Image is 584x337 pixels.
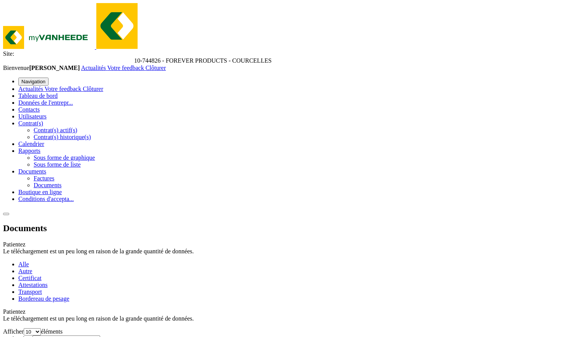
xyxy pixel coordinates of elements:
[45,86,83,92] a: Votre feedback
[3,223,581,233] h2: Documents
[18,268,32,274] a: Autre
[29,65,79,71] strong: [PERSON_NAME]
[21,79,45,84] span: Navigation
[134,57,272,64] span: 10-744826 - FOREVER PRODUCTS - COURCELLES
[18,106,40,113] a: Contacts
[18,78,49,86] button: Navigation
[3,65,81,71] span: Bienvenue
[18,168,46,175] a: Documents
[3,241,581,255] p: Patientez Le téléchargement est un peu long en raison de la grande quantité de données.
[18,288,42,295] a: Transport
[18,92,58,99] a: Tableau de bord
[96,3,138,49] img: myVanheede
[81,65,107,71] a: Actualités
[18,147,41,154] a: Rapports
[18,99,73,106] a: Données de l'entrepr...
[83,86,103,92] a: Clôturer
[34,154,95,161] a: Sous forme de graphique
[18,86,45,92] a: Actualités
[107,65,144,71] span: Votre feedback
[18,141,44,147] a: Calendrier
[3,328,63,335] label: Afficher éléments
[18,295,69,302] a: Bordereau de pesage
[34,127,77,133] a: Contrat(s) actif(s)
[18,282,47,288] a: Attestations
[81,65,106,71] span: Actualités
[18,113,47,120] a: Utilisateurs
[24,328,41,335] select: Afficheréléments
[45,86,81,92] span: Votre feedback
[34,175,54,181] a: Factures
[18,196,74,202] a: Conditions d'accepta...
[34,161,81,168] a: Sous forme de liste
[107,65,146,71] a: Votre feedback
[18,120,43,126] a: Contrat(s)
[34,182,62,188] a: Documents
[146,65,166,71] a: Clôturer
[18,189,62,195] a: Boutique en ligne
[3,26,95,49] img: myVanheede
[18,275,41,281] a: Certificat
[3,308,581,322] p: Patientez Le téléchargement est un peu long en raison de la grande quantité de données.
[18,261,29,267] a: Alle
[3,50,14,57] span: Site:
[18,86,43,92] span: Actualités
[34,134,91,140] a: Contrat(s) historique(s)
